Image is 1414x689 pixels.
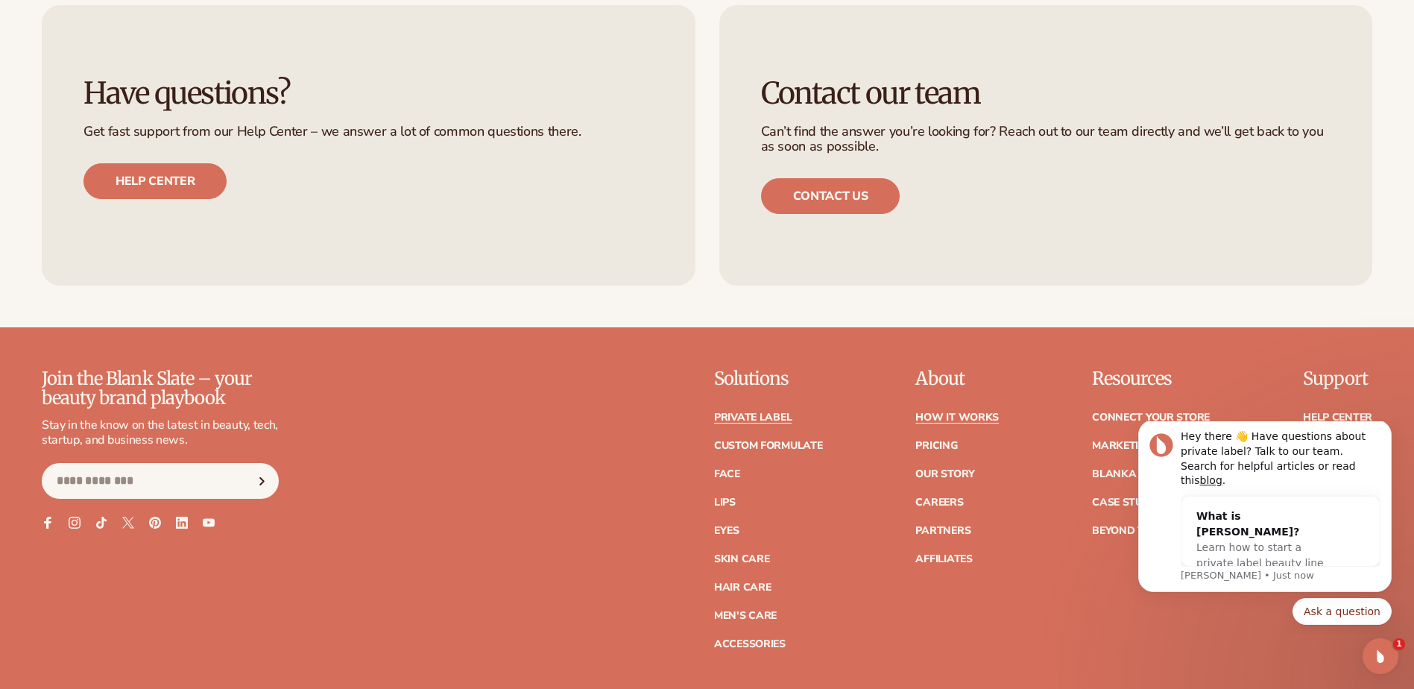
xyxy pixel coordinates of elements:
[714,469,740,479] a: Face
[915,469,974,479] a: Our Story
[915,369,999,388] p: About
[1363,638,1398,674] iframe: Intercom live chat
[714,639,786,649] a: Accessories
[66,75,234,177] div: What is [PERSON_NAME]?Learn how to start a private label beauty line with [PERSON_NAME]
[761,178,900,214] a: Contact us
[714,582,771,593] a: Hair Care
[65,8,265,66] div: Hey there 👋 Have questions about private label? Talk to our team. Search for helpful articles or ...
[1303,369,1372,388] p: Support
[1393,638,1405,650] span: 1
[81,120,208,163] span: Learn how to start a private label beauty line with [PERSON_NAME]
[915,412,999,423] a: How It Works
[81,87,219,119] div: What is [PERSON_NAME]?
[1092,369,1210,388] p: Resources
[714,369,823,388] p: Solutions
[65,8,265,145] div: Message content
[915,526,970,536] a: Partners
[714,526,739,536] a: Eyes
[714,611,777,621] a: Men's Care
[1116,421,1414,634] iframe: Intercom notifications message
[714,497,736,508] a: Lips
[42,418,279,449] p: Stay in the know on the latest in beauty, tech, startup, and business news.
[1303,412,1372,423] a: Help Center
[83,125,654,139] p: Get fast support from our Help Center – we answer a lot of common questions there.
[714,554,769,564] a: Skin Care
[83,77,654,110] h3: Have questions?
[22,177,276,204] div: Quick reply options
[714,441,823,451] a: Custom formulate
[245,463,278,499] button: Subscribe
[915,497,963,508] a: Careers
[761,77,1331,110] h3: Contact our team
[1092,412,1210,423] a: Connect your store
[1092,526,1199,536] a: Beyond the brand
[1092,497,1166,508] a: Case Studies
[714,412,792,423] a: Private label
[177,177,276,204] button: Quick reply: Ask a question
[84,53,107,65] a: blog
[1092,469,1191,479] a: Blanka Academy
[915,554,972,564] a: Affiliates
[1092,441,1205,451] a: Marketing services
[65,148,265,161] p: Message from Lee, sent Just now
[42,369,279,409] p: Join the Blank Slate – your beauty brand playbook
[915,441,957,451] a: Pricing
[761,125,1331,154] p: Can’t find the answer you’re looking for? Reach out to our team directly and we’ll get back to yo...
[34,12,57,36] img: Profile image for Lee
[83,163,227,199] a: Help center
